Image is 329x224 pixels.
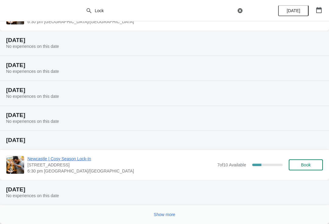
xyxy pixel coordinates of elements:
span: No experiences on this date [6,94,59,99]
span: No experiences on this date [6,193,59,198]
span: No experiences on this date [6,69,59,74]
button: [DATE] [278,5,309,16]
span: 7 of 10 Available [217,162,246,167]
img: Newcastle | Cosy Season Lock-In | 123 Grainger Street, Newcastle upon Tyne NE1 5AE, UK | 6:30 pm ... [6,156,24,174]
span: No experiences on this date [6,44,59,49]
button: Show more [151,209,178,220]
input: Search [94,5,236,16]
h2: [DATE] [6,37,323,43]
span: 6:30 pm [GEOGRAPHIC_DATA]/[GEOGRAPHIC_DATA] [27,168,214,174]
span: Newcastle | Cosy Season Lock-In [27,156,214,162]
span: [STREET_ADDRESS] [27,162,214,168]
button: Book [289,159,323,170]
span: Book [301,162,311,167]
h2: [DATE] [6,62,323,68]
span: Show more [154,212,175,217]
button: Clear [237,8,243,14]
h2: [DATE] [6,112,323,118]
span: 6:30 pm [GEOGRAPHIC_DATA]/[GEOGRAPHIC_DATA] [27,19,217,25]
h2: [DATE] [6,87,323,93]
span: No experiences on this date [6,119,59,124]
h2: [DATE] [6,137,323,143]
span: [DATE] [287,8,300,13]
h2: [DATE] [6,187,323,193]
